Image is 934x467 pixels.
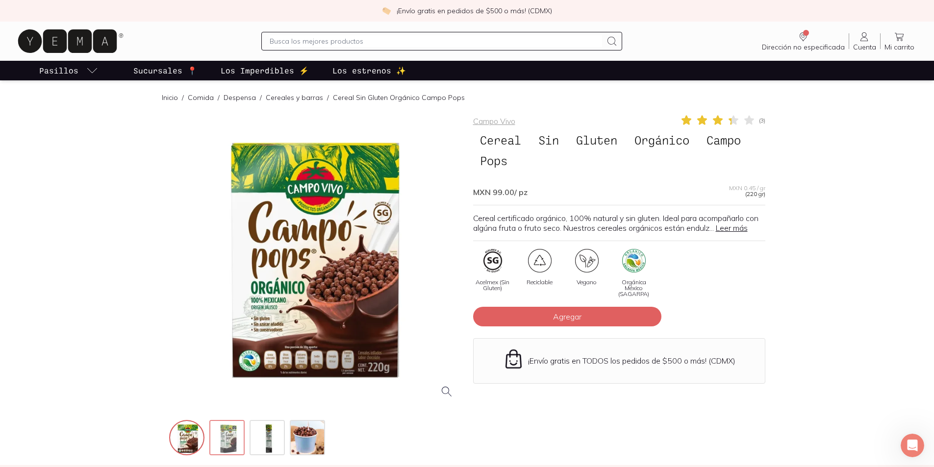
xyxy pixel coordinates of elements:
span: Campo [700,131,748,149]
img: Profile image for Clara Bot [28,7,44,23]
span: Cereal [473,131,528,149]
p: ¡Envío gratis en TODOS los pedidos de $500 o más! (CDMX) [528,356,735,366]
button: Inicio [153,6,172,25]
img: campo-pops_8c537a5e-536e-4cb0-831e-1aa1c5ef18a6=fwebp-q70-w256 [291,421,326,456]
a: Comida [188,93,214,102]
div: ¡Gracias por elegir lo natural! Descubre nuestra selección orgánica, deliciosa y sin químicos. ¿T... [16,77,153,125]
span: Vegano [577,279,597,285]
div: Clara Bot dice… [8,71,188,210]
img: Envío [503,348,524,369]
div: Cerrar [172,6,190,24]
div: user dice… [8,210,188,243]
button: go back [6,6,25,25]
span: Acelmex (Sin Gluten) [473,279,512,291]
span: Reciclable [527,279,553,285]
span: Pops [473,151,514,170]
button: Selector de emoji [151,313,158,321]
div: ¡Gracias por elegir lo natural! Descubre nuestra selección orgánica, deliciosa y sin químicos.¿Te... [8,71,161,192]
p: El equipo también puede ayudar [48,11,151,26]
img: certificate_5c913646-fedc-4ac8-8958-4d800213c78d=fwebp-q70-w96 [481,249,505,272]
iframe: Intercom live chat [901,434,924,457]
div: [PERSON_NAME] • Hace 40m [16,194,102,200]
span: Gluten [569,131,624,149]
span: Agregar [553,312,581,321]
img: 29144-3_e59b1a0d-5eca-416e-a823-08c39acdd9a6=fwebp-q70-w256 [251,421,286,456]
a: Sucursales 📍 [131,61,199,80]
span: MXN 99.00 / pz [473,187,528,197]
span: / [214,93,224,102]
img: 29144-4_d509b6cc-732a-41c1-aea1-200f08bd1be2=fwebp-q70-w256 [210,421,246,456]
h1: [PERSON_NAME] [48,4,111,11]
a: Los estrenos ✨ [330,61,408,80]
span: / [323,93,333,102]
span: Mi carrito [884,43,914,51]
p: Sucursales 📍 [133,65,197,76]
a: Despensa [224,93,256,102]
img: certificate_48a53943-26ef-4015-b3aa-8f4c5fdc4728=fwebp-q70-w96 [528,249,552,272]
span: MXN 0.45 / gr [729,185,765,191]
span: Sin [531,131,566,149]
span: / [178,93,188,102]
input: Busca los mejores productos [270,35,602,47]
a: Leer más [716,223,748,233]
img: organic_mx_sagarpa_d5bfe478-d9b9-46b3-8f87-8b6e7c63d533=fwebp-q70-w96 [622,249,646,272]
a: Dirección no especificada [758,31,849,51]
p: Los Imperdibles ⚡️ [221,65,309,76]
p: ¡Envío gratis en pedidos de $500 o más! (CDMX) [397,6,552,16]
a: pasillo-todos-link [37,61,100,80]
span: Dirección no especificada [762,43,845,51]
a: Campo Vivo [473,116,515,126]
p: Cereal certificado orgánico, 100% natural y sin gluten. Ideal para acompañarlo con algúna fruta o... [473,213,765,233]
button: Agregar [473,307,661,326]
a: Mi carrito [881,31,918,51]
input: Su correo electrónico [16,259,180,284]
a: Cereales y barras [266,93,323,102]
button: Enviar un mensaje… [166,309,182,325]
img: 16_78614a71-1a0c-4225-ad37-8440fe03d5cd=fwebp-q70-w256 [170,421,205,456]
span: Orgánica México (SAGARPA) [614,279,654,297]
span: Cuenta [853,43,876,51]
img: certificate_86a4b5dc-104e-40e4-a7f8-89b43527f01f=fwebp-q70-w96 [575,249,599,272]
span: / [256,93,266,102]
a: Cuenta [849,31,880,51]
span: ( 3 ) [759,118,765,123]
textarea: Escribe un mensaje... [10,285,186,301]
p: Pasillos [39,65,78,76]
a: Los Imperdibles ⚡️ [219,61,311,80]
div: No [171,216,180,225]
span: (220 gr) [745,191,765,197]
div: No [163,210,188,231]
span: Orgánico [628,131,696,149]
p: Los estrenos ✨ [332,65,406,76]
p: Cereal Sin Gluten Orgánico Campo Pops [333,93,465,102]
a: Inicio [162,93,178,102]
img: check [382,6,391,15]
